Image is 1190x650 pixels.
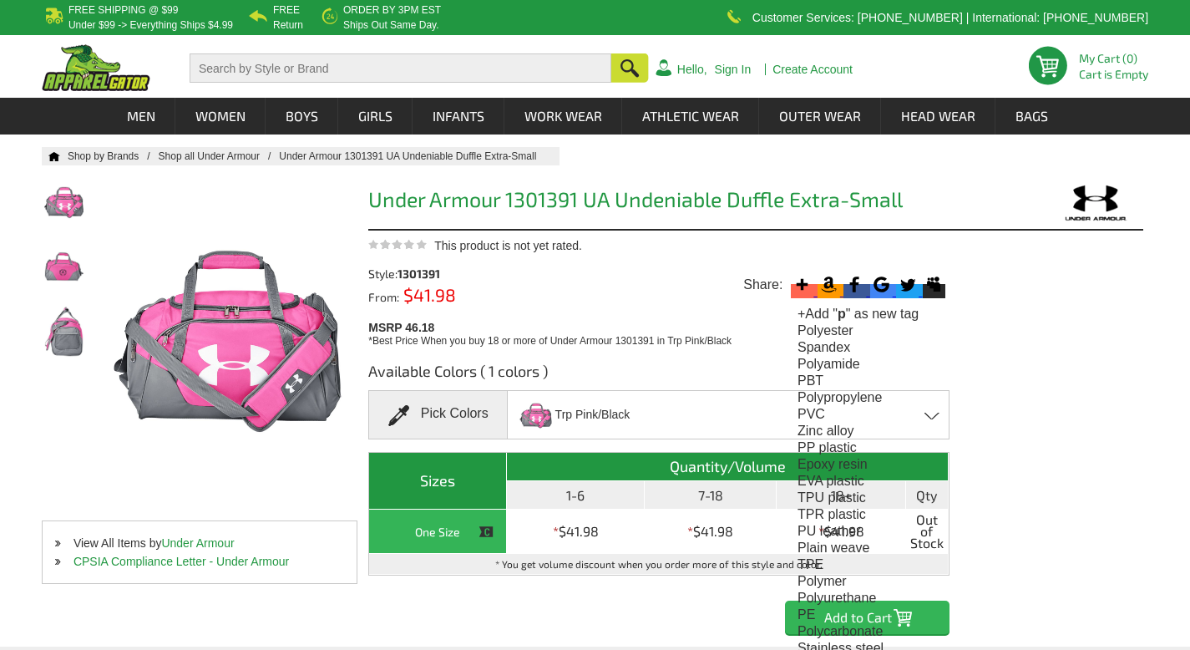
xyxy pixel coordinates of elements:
[743,277,782,293] span: Share:
[73,555,289,568] a: CPSIA Compliance Letter - Under Armour
[42,304,86,359] img: Under Armour 1301391 UA Undeniable Duffle Extra-Small
[843,273,866,296] svg: Facebook
[343,4,441,16] b: Order by 3PM EST
[43,534,357,552] li: View All Items by
[677,63,707,75] a: Hello,
[798,456,939,473] div: Epoxy resin
[896,273,919,296] svg: Twitter
[798,306,939,322] div: Add " " as new tag
[68,20,233,30] p: under $99 -> everything ships $4.99
[368,361,949,390] h3: Available Colors ( 1 colors )
[996,98,1067,135] a: Bags
[434,239,582,252] span: This product is not yet rated.
[368,288,515,303] div: From:
[798,423,939,439] div: Zinc alloy
[42,44,150,91] img: ApparelGator
[507,481,645,510] th: 1-6
[368,189,949,215] h1: Under Armour 1301391 UA Undeniable Duffle Extra-Small
[343,20,441,30] p: ships out same day.
[798,473,939,490] div: EVA plastic
[715,63,752,75] a: Sign In
[645,510,777,554] td: $41.98
[798,590,939,607] div: Polyurethane
[507,510,645,554] td: $41.98
[176,98,265,135] a: Women
[777,481,906,510] th: 18+
[798,573,939,590] div: Polymer
[108,98,175,135] a: Men
[838,307,846,321] strong: p
[798,556,939,573] div: TPE
[507,453,949,481] th: Quantity/Volume
[373,521,502,542] div: One Size
[368,268,515,280] div: Style:
[798,439,939,456] div: PP plastic
[923,273,945,296] svg: Myspace
[798,623,939,640] div: Polycarbonate
[555,400,630,429] span: Trp Pink/Black
[1079,69,1148,80] span: Cart is Empty
[190,53,611,83] input: Search by Style or Brand
[1049,182,1143,225] img: Under Armour
[818,273,840,296] svg: Amazon
[798,540,939,556] div: Plain weave
[399,284,456,305] span: $41.98
[1079,53,1142,64] li: My Cart (0)
[645,481,777,510] th: 7-18
[368,335,732,347] span: *Best Price When you buy 18 or more of Under Armour 1301391 in Trp Pink/Black
[279,150,553,162] a: Under Armour 1301391 UA Undeniable Duffle Extra-Small
[798,490,939,506] div: TPU plastic
[68,150,159,162] a: Shop by Brands
[42,174,86,229] img: Under Armour 1301391 UA Undeniable Duffle Extra-Small
[623,98,758,135] a: Athletic Wear
[413,98,504,135] a: Infants
[798,307,805,321] span: +
[273,20,303,30] p: Return
[479,525,494,540] img: This item is CLOSEOUT!
[369,453,507,510] th: Sizes
[369,554,949,575] td: * You get volume discount when you order more of this style and color.
[368,317,955,348] div: MSRP 46.18
[752,13,1148,23] p: Customer Services: [PHONE_NUMBER] | International: [PHONE_NUMBER]
[798,506,939,523] div: TPR plastic
[798,373,939,389] div: PBT
[42,239,86,294] img: Under Armour 1301391 UA Undeniable Duffle Extra-Small
[798,322,939,339] div: Polyester
[798,607,939,623] div: PE
[266,98,337,135] a: Boys
[882,98,995,135] a: Head Wear
[798,356,939,373] div: Polyamide
[161,536,234,550] a: Under Armour
[785,601,949,634] input: Add to Cart
[772,63,853,75] a: Create Account
[505,98,621,135] a: Work Wear
[273,4,300,16] b: Free
[368,239,427,250] img: This product is not yet rated.
[870,273,893,296] svg: Google Bookmark
[398,267,440,281] span: 1301391
[159,150,280,162] a: Shop all Under Armour
[518,393,553,437] img: Trp Pink/Black
[798,339,939,356] div: Spandex
[791,273,813,296] svg: More
[368,390,508,439] div: Pick Colors
[798,406,939,423] div: PVC
[777,510,906,554] td: $41.98
[68,4,179,16] b: Free Shipping @ $99
[339,98,412,135] a: Girls
[760,98,880,135] a: Outer Wear
[42,151,60,161] a: Home
[798,389,939,406] div: Polypropylene
[798,523,939,540] div: PU leather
